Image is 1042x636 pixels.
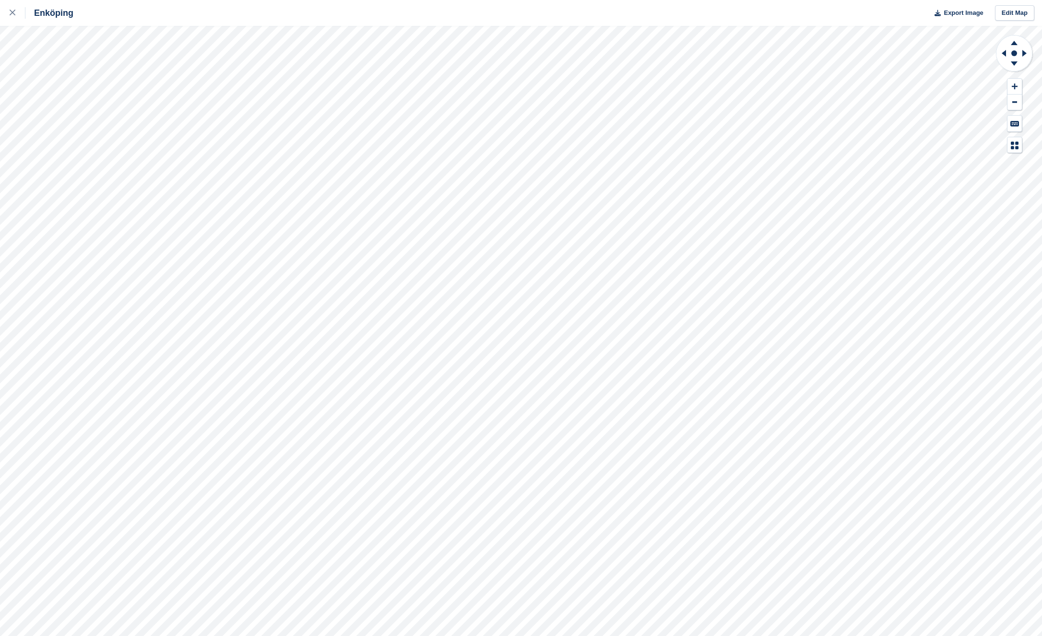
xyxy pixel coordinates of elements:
[1007,137,1022,153] button: Map Legend
[1007,116,1022,132] button: Keyboard Shortcuts
[1007,79,1022,95] button: Zoom In
[1007,95,1022,110] button: Zoom Out
[929,5,983,21] button: Export Image
[995,5,1034,21] a: Edit Map
[944,8,983,18] span: Export Image
[25,7,73,19] div: Enköping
